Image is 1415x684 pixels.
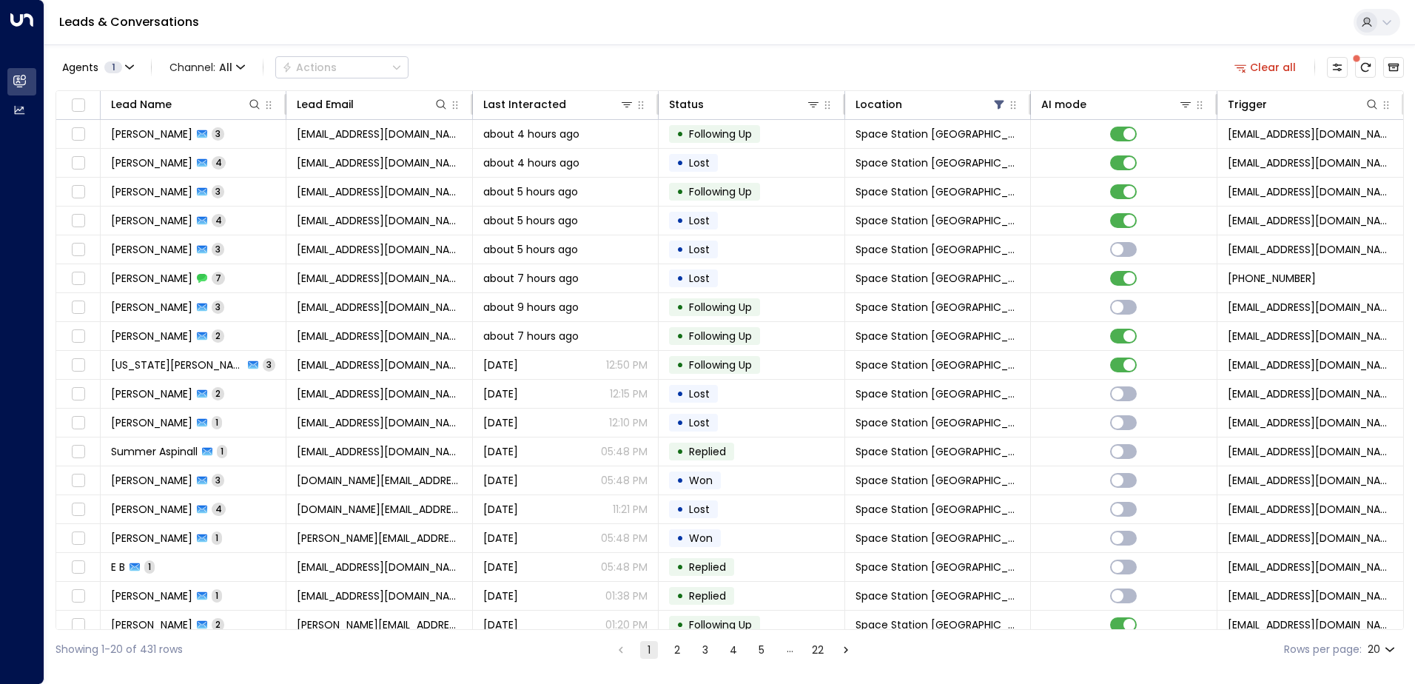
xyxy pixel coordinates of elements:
[676,381,684,406] div: •
[483,386,518,401] span: Yesterday
[483,473,518,488] span: Sep 30, 2025
[676,583,684,608] div: •
[689,213,710,228] span: Lost
[689,415,710,430] span: Lost
[1383,57,1404,78] button: Archived Leads
[104,61,122,73] span: 1
[640,641,658,659] button: page 1
[111,95,262,113] div: Lead Name
[1228,531,1393,546] span: leads@space-station.co.uk
[689,617,752,632] span: Following Up
[725,641,742,659] button: Go to page 4
[856,560,1020,574] span: Space Station Doncaster
[483,155,579,170] span: about 4 hours ago
[676,295,684,320] div: •
[856,415,1020,430] span: Space Station Doncaster
[689,473,713,488] span: Won
[212,301,224,313] span: 3
[676,468,684,493] div: •
[56,642,183,657] div: Showing 1-20 of 431 rows
[69,558,87,577] span: Toggle select row
[297,242,461,257] span: amirahrashid2101@gmail.com
[111,531,192,546] span: Hannah Linley
[856,386,1020,401] span: Space Station Doncaster
[111,329,192,343] span: Tony Haigh
[809,641,827,659] button: Go to page 22
[69,241,87,259] span: Toggle select row
[1228,502,1393,517] span: leads@space-station.co.uk
[856,473,1020,488] span: Space Station Doncaster
[297,473,461,488] span: matt.prime@gmail.com
[483,502,518,517] span: Jul 09, 2025
[212,272,225,284] span: 7
[297,95,448,113] div: Lead Email
[297,589,461,603] span: davegreewood1977@gmail.com
[1228,155,1393,170] span: leads@space-station.co.uk
[263,358,275,371] span: 3
[69,327,87,346] span: Toggle select row
[111,155,192,170] span: Caroline Moore
[212,474,224,486] span: 3
[1228,127,1393,141] span: leads@space-station.co.uk
[69,298,87,317] span: Toggle select row
[856,502,1020,517] span: Space Station Doncaster
[856,95,902,113] div: Location
[69,529,87,548] span: Toggle select row
[297,213,461,228] span: 82laurencallaghan@gmail.com
[613,502,648,517] p: 11:21 PM
[689,155,710,170] span: Lost
[1041,95,1192,113] div: AI mode
[856,444,1020,459] span: Space Station Doncaster
[601,531,648,546] p: 05:48 PM
[676,150,684,175] div: •
[1228,617,1393,632] span: leads@space-station.co.uk
[1228,95,1379,113] div: Trigger
[676,208,684,233] div: •
[689,560,726,574] span: Replied
[297,531,461,546] span: hannahlinley@ymail.com
[111,271,192,286] span: Graham Davis
[676,266,684,291] div: •
[669,95,820,113] div: Status
[297,502,461,517] span: matt.prime@gmail.com
[69,154,87,172] span: Toggle select row
[1327,57,1348,78] button: Customize
[483,95,566,113] div: Last Interacted
[275,56,409,78] div: Button group with a nested menu
[111,242,192,257] span: Amirah Hussain
[483,358,518,372] span: Yesterday
[297,184,461,199] span: rosschapman07@hotmail.com
[676,121,684,147] div: •
[856,95,1006,113] div: Location
[111,473,192,488] span: Matthew Prime
[676,237,684,262] div: •
[676,323,684,349] div: •
[676,439,684,464] div: •
[753,641,770,659] button: Go to page 5
[69,183,87,201] span: Toggle select row
[111,589,192,603] span: David Greenwood
[297,444,461,459] span: summeraspinall08@mail.com
[483,95,634,113] div: Last Interacted
[1368,639,1398,660] div: 20
[483,213,578,228] span: about 5 hours ago
[689,531,713,546] span: Won
[856,271,1020,286] span: Space Station Doncaster
[483,127,579,141] span: about 4 hours ago
[1228,415,1393,430] span: leads@space-station.co.uk
[212,214,226,227] span: 4
[605,617,648,632] p: 01:20 PM
[69,96,87,115] span: Toggle select all
[606,358,648,372] p: 12:50 PM
[483,242,578,257] span: about 5 hours ago
[483,300,579,315] span: about 9 hours ago
[297,329,461,343] span: tonyhaigh14@gmail.com
[856,242,1020,257] span: Space Station Doncaster
[69,385,87,403] span: Toggle select row
[676,554,684,580] div: •
[1228,589,1393,603] span: leads@space-station.co.uk
[111,300,192,315] span: Graham Davis
[856,589,1020,603] span: Space Station Doncaster
[483,184,578,199] span: about 5 hours ago
[212,243,224,255] span: 3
